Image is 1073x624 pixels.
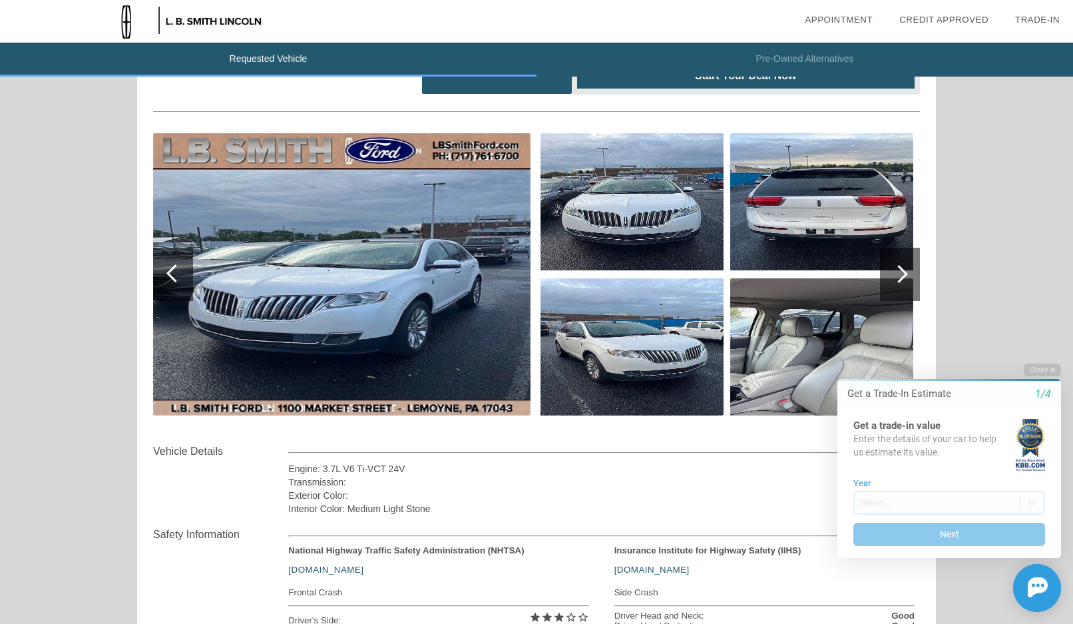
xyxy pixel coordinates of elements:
[529,611,541,623] i: star
[288,475,917,489] div: Transmission:
[730,278,913,416] img: 65ceb99fc8f9396ac0ca724605dad717x.jpg
[288,489,917,502] div: Exterior Color:
[809,352,1073,624] iframe: Chat Assistance
[565,611,577,623] i: star_border
[536,43,1073,77] li: Pre-Owned Alternatives
[899,15,988,25] a: Credit Approved
[577,611,589,623] i: star_border
[540,278,724,416] img: 93f2e35ad7a617581a5f9a0b8eb3c057x.jpg
[1015,15,1060,25] a: Trade-In
[153,444,288,460] div: Vehicle Details
[614,565,690,575] a: [DOMAIN_NAME]
[288,462,917,475] div: Engine: 3.7L V6 Ti-VCT 24V
[153,527,288,543] div: Safety Information
[288,545,524,555] strong: National Highway Traffic Safety Administration (NHTSA)
[614,584,915,601] div: Side Crash
[541,611,553,623] i: star
[614,611,704,621] div: Driver Head and Neck:
[288,565,363,575] a: [DOMAIN_NAME]
[288,502,917,515] div: Interior Color: Medium Light Stone
[153,133,531,416] img: 71e62140cb325cc25503f430854f845dx.jpg
[730,133,913,270] img: 35776c4b824e02232bcf7f51a0ac445dx.jpg
[288,584,588,601] div: Frontal Crash
[553,611,565,623] i: star
[805,15,873,25] a: Appointment
[614,545,801,555] strong: Insurance Institute for Highway Safety (IIHS)
[540,133,724,270] img: 7f0fbe5000548160a939db710e063094x.jpg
